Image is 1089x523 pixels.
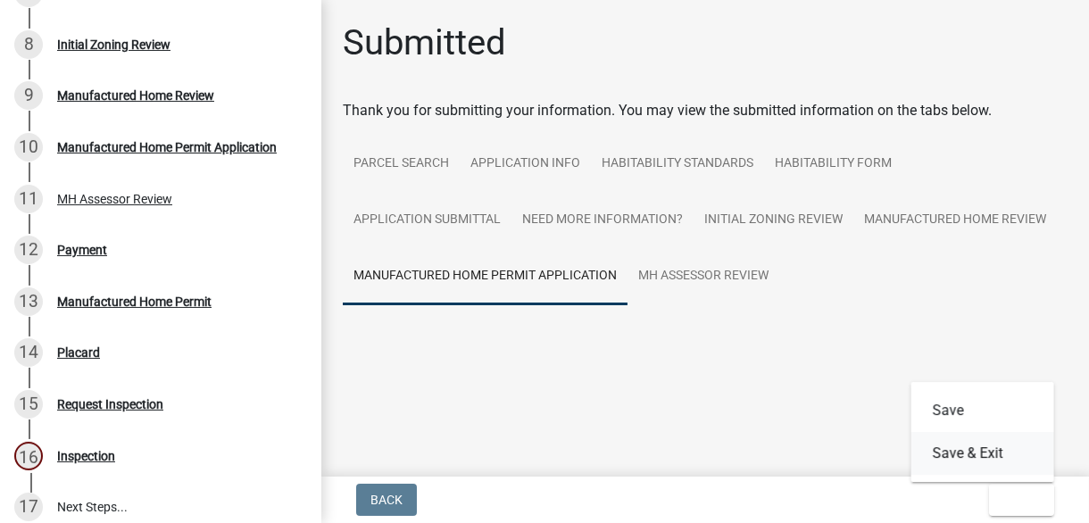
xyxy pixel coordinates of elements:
[57,141,277,154] div: Manufactured Home Permit Application
[14,390,43,419] div: 15
[343,136,460,193] a: Parcel search
[14,493,43,521] div: 17
[911,382,1054,482] div: Exit
[628,248,779,305] a: MH Assessor Review
[14,442,43,470] div: 16
[853,192,1057,249] a: Manufactured Home Review
[694,192,853,249] a: Initial Zoning Review
[511,192,694,249] a: Need More Information?
[14,287,43,316] div: 13
[343,21,506,64] h1: Submitted
[1003,493,1029,507] span: Exit
[57,38,170,51] div: Initial Zoning Review
[14,338,43,367] div: 14
[356,484,417,516] button: Back
[343,248,628,305] a: Manufactured Home Permit Application
[57,295,212,308] div: Manufactured Home Permit
[343,100,1068,121] div: Thank you for submitting your information. You may view the submitted information on the tabs below.
[14,185,43,213] div: 11
[57,193,172,205] div: MH Assessor Review
[370,493,403,507] span: Back
[14,30,43,59] div: 8
[989,484,1054,516] button: Exit
[57,398,163,411] div: Request Inspection
[591,136,764,193] a: Habitability Standards
[14,236,43,264] div: 12
[57,244,107,256] div: Payment
[764,136,902,193] a: Habitability Form
[14,81,43,110] div: 9
[911,389,1054,432] button: Save
[460,136,591,193] a: Application Info
[911,432,1054,475] button: Save & Exit
[14,133,43,162] div: 10
[57,89,214,102] div: Manufactured Home Review
[343,192,511,249] a: Application Submittal
[57,346,100,359] div: Placard
[57,450,115,462] div: Inspection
